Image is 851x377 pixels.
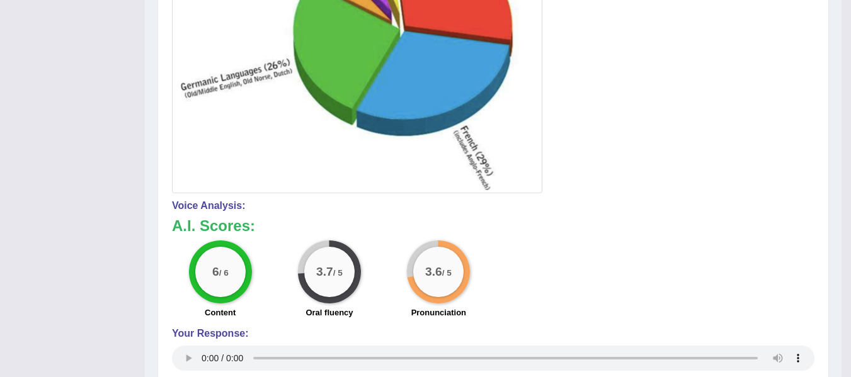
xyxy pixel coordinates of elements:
small: / 5 [333,268,343,278]
big: 6 [212,265,219,279]
h4: Voice Analysis: [172,200,814,211]
small: / 6 [219,268,228,278]
big: 3.6 [425,265,442,279]
h4: Your Response: [172,328,814,339]
small: / 5 [442,268,452,278]
label: Oral fluency [306,307,353,318]
label: Content [205,307,236,318]
label: Pronunciation [411,307,466,318]
big: 3.7 [316,265,333,279]
b: A.I. Scores: [172,217,255,234]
